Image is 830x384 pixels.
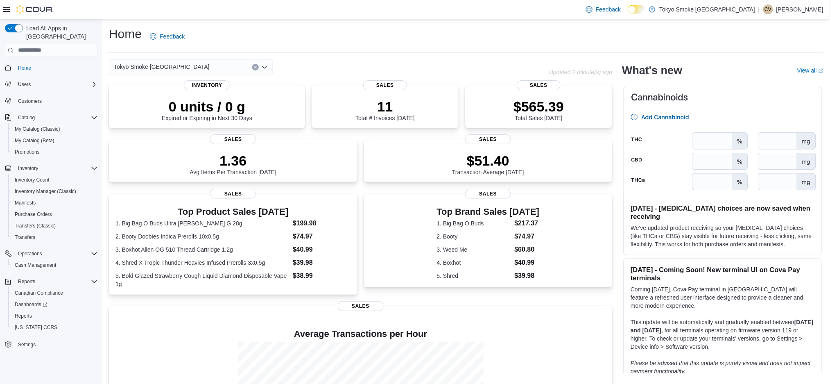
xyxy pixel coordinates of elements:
button: Inventory [2,163,101,174]
a: Purchase Orders [11,209,55,219]
p: This update will be automatically and gradually enabled between , for all terminals operating on ... [631,318,815,351]
p: Coming [DATE], Cova Pay terminal in [GEOGRAPHIC_DATA] will feature a refreshed user interface des... [631,285,815,310]
dd: $199.98 [293,218,351,228]
span: My Catalog (Classic) [11,124,97,134]
h1: Home [109,26,142,42]
dd: $39.98 [515,271,540,281]
span: Promotions [11,147,97,157]
button: Purchase Orders [8,209,101,220]
dd: $39.98 [293,258,351,268]
p: Updated 2 minute(s) ago [549,69,612,75]
button: Inventory [15,164,41,173]
span: Promotions [15,149,40,155]
a: Canadian Compliance [11,288,66,298]
button: Inventory Manager (Classic) [8,186,101,197]
span: Sales [465,134,511,144]
a: My Catalog (Beta) [11,136,58,145]
span: Transfers [11,232,97,242]
dd: $38.99 [293,271,351,281]
button: Open list of options [261,64,268,70]
dd: $74.97 [293,232,351,241]
p: 1.36 [190,152,276,169]
span: Inventory Count [11,175,97,185]
dd: $40.99 [515,258,540,268]
button: Inventory Count [8,174,101,186]
span: Cash Management [11,260,97,270]
span: Users [15,80,97,89]
img: Cova [16,5,53,14]
span: Sales [210,189,256,199]
p: We've updated product receiving so your [MEDICAL_DATA] choices (like THCa or CBG) stay visible fo... [631,224,815,248]
button: Operations [2,248,101,259]
span: Feedback [596,5,621,14]
div: Expired or Expiring in Next 30 Days [162,98,252,121]
a: Feedback [583,1,624,18]
div: Transaction Average [DATE] [452,152,524,175]
dt: 1. Big Bag O Buds [437,219,511,227]
button: Catalog [2,112,101,123]
span: Sales [363,80,407,90]
a: Dashboards [11,300,51,309]
button: Transfers [8,232,101,243]
span: Home [15,63,97,73]
div: Total Sales [DATE] [513,98,564,121]
dd: $40.99 [293,245,351,254]
span: Operations [18,250,42,257]
dt: 1. Big Bag O Buds Ultra [PERSON_NAME] G 28g [115,219,289,227]
button: My Catalog (Classic) [8,123,101,135]
div: Avg Items Per Transaction [DATE] [190,152,276,175]
a: Reports [11,311,35,321]
dt: 2. Booty [437,232,511,241]
em: Please be advised that this update is purely visual and does not impact payment functionality. [631,360,811,375]
a: Feedback [147,28,188,45]
p: [PERSON_NAME] [776,5,823,14]
button: Home [2,62,101,74]
a: Cash Management [11,260,59,270]
div: Total # Invoices [DATE] [355,98,414,121]
span: Transfers (Classic) [11,221,97,231]
span: Customers [15,96,97,106]
span: Reports [18,278,35,285]
dd: $60.80 [515,245,540,254]
a: Inventory Count [11,175,53,185]
button: Catalog [15,113,38,123]
span: Inventory [184,80,230,90]
span: Dashboards [15,301,47,308]
button: Reports [2,276,101,287]
span: Feedback [160,32,185,41]
h3: [DATE] - [MEDICAL_DATA] choices are now saved when receiving [631,204,815,220]
span: Reports [15,277,97,286]
div: Chris Valenzuela [763,5,773,14]
span: Canadian Compliance [11,288,97,298]
a: My Catalog (Classic) [11,124,63,134]
a: Dashboards [8,299,101,310]
a: Transfers (Classic) [11,221,59,231]
button: Reports [15,277,38,286]
span: Reports [15,313,32,319]
span: Operations [15,249,97,259]
span: Tokyo Smoke [GEOGRAPHIC_DATA] [114,62,210,72]
p: 0 units / 0 g [162,98,252,115]
span: Inventory [15,164,97,173]
button: Reports [8,310,101,322]
button: Settings [2,338,101,350]
button: Clear input [252,64,259,70]
button: Promotions [8,146,101,158]
a: Customers [15,96,45,106]
span: CV [765,5,772,14]
dt: 5. Shred [437,272,511,280]
span: Dashboards [11,300,97,309]
p: | [758,5,760,14]
button: Cash Management [8,259,101,271]
span: Sales [517,80,561,90]
span: Purchase Orders [11,209,97,219]
h4: Average Transactions per Hour [115,329,606,339]
button: Canadian Compliance [8,287,101,299]
a: Inventory Manager (Classic) [11,186,79,196]
button: My Catalog (Beta) [8,135,101,146]
span: Washington CCRS [11,323,97,332]
p: $51.40 [452,152,524,169]
dt: 3. Boxhot Alien OG 510 Thread Cartridge 1.2g [115,245,289,254]
p: 11 [355,98,414,115]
